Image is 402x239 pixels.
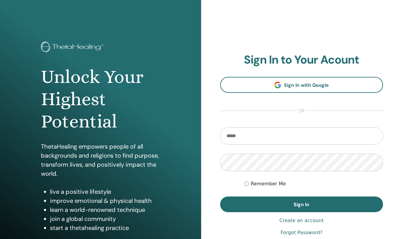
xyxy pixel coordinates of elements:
[50,205,160,214] li: learn a world-renowned technique
[281,229,323,236] a: Forgot Password?
[220,53,383,67] h2: Sign In to Your Acount
[220,77,383,93] a: Sign In with Google
[245,180,383,187] div: Keep me authenticated indefinitely or until I manually logout
[41,66,160,133] h1: Unlock Your Highest Potential
[50,196,160,205] li: improve emotional & physical health
[50,214,160,223] li: join a global community
[41,142,160,178] p: ThetaHealing empowers people of all backgrounds and religions to find purpose, transform lives, a...
[220,197,383,212] button: Sign In
[294,201,309,208] span: Sign In
[50,187,160,196] li: live a positive lifestyle
[279,217,324,224] a: Create an account
[251,180,286,187] label: Remember Me
[284,82,329,88] span: Sign In with Google
[50,223,160,232] li: start a thetahealing practice
[295,107,308,115] span: or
